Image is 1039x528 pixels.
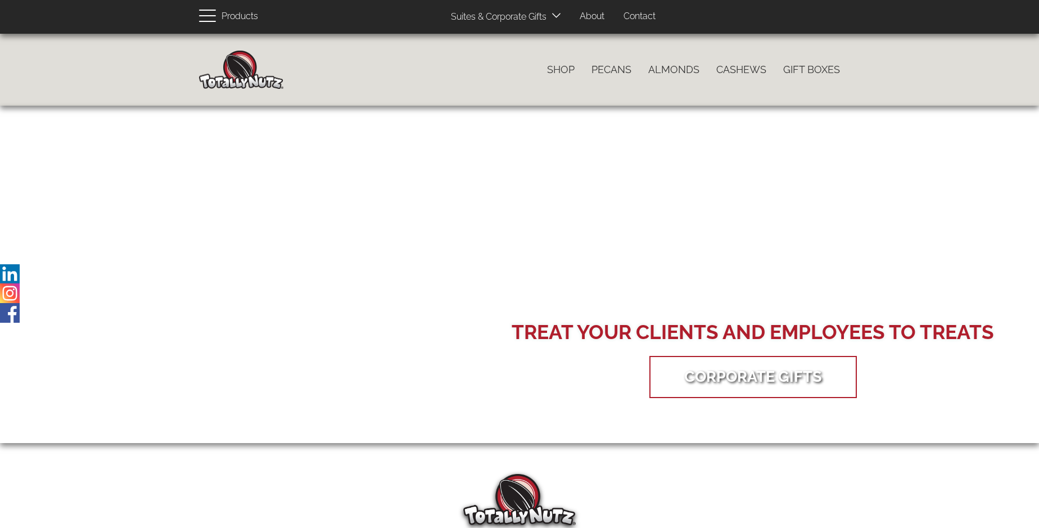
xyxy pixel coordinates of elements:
[512,318,994,346] div: Treat your Clients and Employees to Treats
[539,58,583,82] a: Shop
[667,359,839,394] a: Corporate Gifts
[571,6,613,28] a: About
[583,58,640,82] a: Pecans
[615,6,664,28] a: Contact
[640,58,708,82] a: Almonds
[199,51,283,89] img: Home
[708,58,775,82] a: Cashews
[463,474,576,525] img: Totally Nutz Logo
[775,58,848,82] a: Gift Boxes
[442,6,550,28] a: Suites & Corporate Gifts
[222,8,258,25] span: Products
